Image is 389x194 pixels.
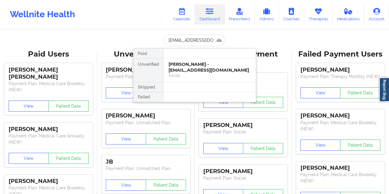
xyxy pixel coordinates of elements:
[304,4,333,25] a: Therapists
[169,73,251,78] div: Social
[106,112,186,119] div: [PERSON_NAME]
[340,87,380,98] button: Patient Data
[203,143,244,154] button: View
[296,49,385,59] div: Failed Payment Users
[300,164,380,172] div: [PERSON_NAME]
[333,4,364,25] a: Medications
[101,49,190,59] div: Unverified Users
[203,168,283,175] div: [PERSON_NAME]
[300,87,341,98] button: View
[169,4,195,25] a: Calendar
[9,81,89,93] p: Payment Plan : Medical Care Biweekly (NEW)
[203,122,283,129] div: [PERSON_NAME]
[9,178,89,185] div: [PERSON_NAME]
[300,140,341,151] button: View
[133,49,163,58] div: Paid
[106,87,146,98] button: View
[255,4,279,25] a: Admins
[224,4,255,25] a: Prescribers
[243,143,283,154] button: Patient Data
[364,4,389,25] a: Account
[4,49,93,59] div: Paid Users
[300,112,380,119] div: [PERSON_NAME]
[9,101,49,112] button: View
[133,82,163,92] div: Skipped
[106,165,186,172] p: Payment Plan : Unmatched Plan
[146,133,186,145] button: Patient Data
[300,66,380,73] div: [PERSON_NAME]
[9,153,49,164] button: View
[243,97,283,108] button: Patient Data
[106,180,146,191] button: View
[203,175,283,181] p: Payment Plan : Social
[106,66,186,73] div: [PERSON_NAME]
[106,133,146,145] button: View
[9,126,89,133] div: [PERSON_NAME]
[133,92,163,102] div: Failed
[379,77,389,102] a: Report Bug
[300,120,380,132] p: Payment Plan : Medical Care Biweekly (NEW)
[133,58,163,82] div: Unverified
[169,61,251,73] div: [PERSON_NAME] - [EMAIL_ADDRESS][DOMAIN_NAME]
[49,153,89,164] button: Patient Data
[146,180,186,191] button: Patient Data
[49,101,89,112] button: Patient Data
[340,140,380,151] button: Patient Data
[106,158,186,165] div: JB
[9,66,89,81] div: [PERSON_NAME] [PERSON_NAME]
[279,4,304,25] a: Coaches
[9,133,89,145] p: Payment Plan : Medical Care Annually (NEW)
[106,73,186,80] p: Payment Plan : Unmatched Plan
[300,172,380,184] p: Payment Plan : Medical Care Biweekly (NEW)
[203,129,283,135] p: Payment Plan : Social
[300,73,380,80] p: Payment Plan : Therapy Monthly (NEW)
[195,4,224,25] a: Dashboard
[106,120,186,126] p: Payment Plan : Unmatched Plan
[203,97,244,108] button: View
